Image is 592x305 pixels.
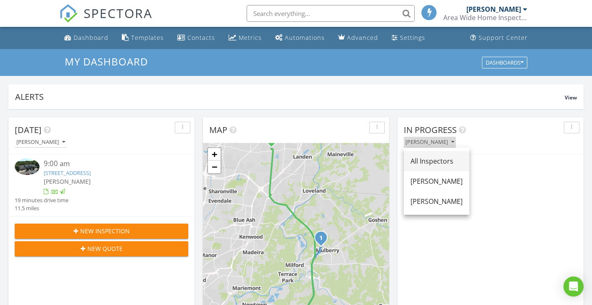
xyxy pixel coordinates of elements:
[486,60,524,65] div: Dashboards
[410,176,463,186] div: [PERSON_NAME]
[443,13,527,22] div: Area Wide Home Inspection, LLC
[15,241,188,256] button: New Quote
[479,34,528,42] div: Support Center
[225,30,265,46] a: Metrics
[15,204,68,212] div: 11.5 miles
[467,30,531,46] a: Support Center
[335,30,382,46] a: Advanced
[563,276,584,297] div: Open Intercom Messenger
[397,154,584,177] div: No results found
[209,124,227,136] span: Map
[405,139,454,145] div: [PERSON_NAME]
[388,30,429,46] a: Settings
[44,169,91,177] a: [STREET_ADDRESS]
[74,34,108,42] div: Dashboard
[347,34,378,42] div: Advanced
[400,34,425,42] div: Settings
[15,124,42,136] span: [DATE]
[44,177,91,185] span: [PERSON_NAME]
[84,4,153,22] span: SPECTORA
[87,244,123,253] span: New Quote
[65,55,148,68] span: My Dashboard
[15,159,188,212] a: 9:00 am [STREET_ADDRESS] [PERSON_NAME] 19 minutes drive time 11.5 miles
[565,94,577,101] span: View
[44,159,174,169] div: 9:00 am
[271,138,276,143] div: 6145 Greenfield Dr, Mason, OH 45040
[272,30,328,46] a: Automations (Basic)
[15,159,39,175] img: 9348885%2Fcover_photos%2FPfs1HVd54uyf3HkQ4mok%2Fsmall.jpeg
[466,5,521,13] div: [PERSON_NAME]
[285,34,325,42] div: Automations
[61,30,112,46] a: Dashboard
[15,137,67,148] button: [PERSON_NAME]
[404,137,456,148] button: [PERSON_NAME]
[15,224,188,239] button: New Inspection
[15,196,68,204] div: 19 minutes drive time
[118,30,167,46] a: Templates
[16,139,65,145] div: [PERSON_NAME]
[131,34,164,42] div: Templates
[187,34,215,42] div: Contacts
[410,196,463,206] div: [PERSON_NAME]
[404,124,457,136] span: In Progress
[319,235,323,241] i: 1
[239,34,262,42] div: Metrics
[174,30,218,46] a: Contacts
[59,4,78,23] img: The Best Home Inspection Software - Spectora
[482,57,527,68] button: Dashboards
[410,156,463,166] div: All Inspectors
[208,161,221,173] a: Zoom out
[15,91,565,102] div: Alerts
[59,11,153,29] a: SPECTORA
[208,148,221,161] a: Zoom in
[80,227,130,235] span: New Inspection
[321,237,326,242] div: 6221 Watchcreek Way 102, Milford, OH 45150
[247,5,415,22] input: Search everything...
